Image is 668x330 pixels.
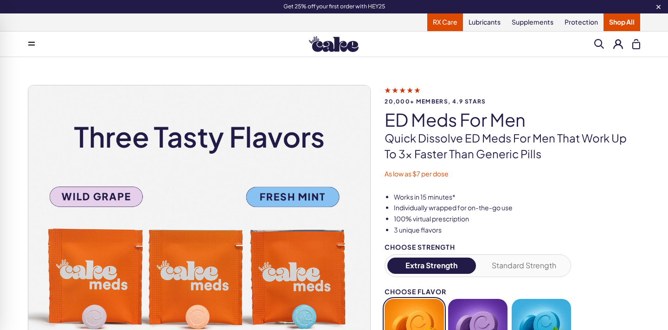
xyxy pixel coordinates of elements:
[427,13,463,31] a: RX Care
[385,110,640,129] h1: ED Meds for Men
[394,214,640,224] li: 100% virtual prescription
[309,36,359,52] img: Hello Cake
[385,244,571,251] div: Choose Strength
[394,203,640,213] li: Individually wrapped for on-the-go use
[394,193,640,202] li: Works in 15 minutes*
[394,226,640,235] li: 3 unique flavors
[604,13,640,31] a: Shop All
[480,258,569,274] button: Standard Strength
[385,288,571,295] div: Choose Flavor
[463,13,506,31] a: Lubricants
[506,13,559,31] a: Supplements
[385,86,640,104] a: 20,000+ members, 4.9 stars
[385,130,640,162] p: Quick dissolve ED Meds for men that work up to 3x faster than generic pills
[387,258,476,274] button: Extra Strength
[385,98,640,104] span: 20,000+ members, 4.9 stars
[559,13,604,31] a: Protection
[385,169,640,179] p: As low as $7 per dose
